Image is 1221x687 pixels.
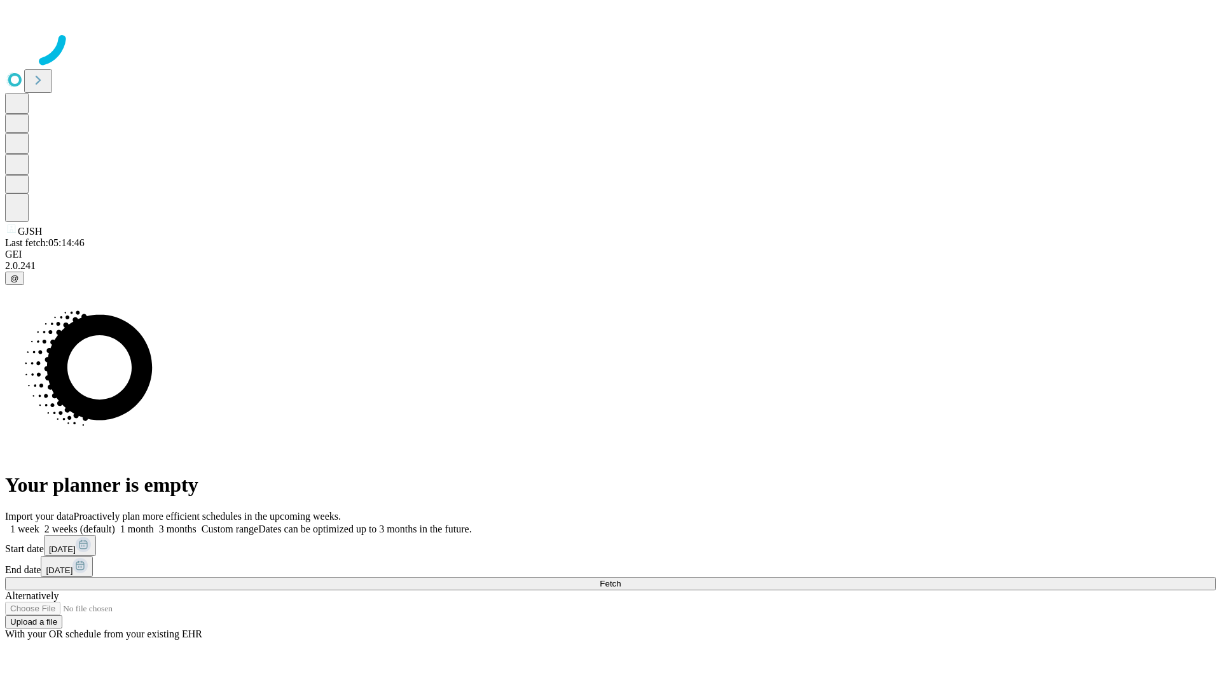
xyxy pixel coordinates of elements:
[74,511,341,522] span: Proactively plan more efficient schedules in the upcoming weeks.
[5,511,74,522] span: Import your data
[5,577,1216,590] button: Fetch
[18,226,42,237] span: GJSH
[258,524,471,534] span: Dates can be optimized up to 3 months in the future.
[5,237,85,248] span: Last fetch: 05:14:46
[5,590,59,601] span: Alternatively
[5,615,62,628] button: Upload a file
[44,535,96,556] button: [DATE]
[600,579,621,588] span: Fetch
[5,628,202,639] span: With your OR schedule from your existing EHR
[202,524,258,534] span: Custom range
[5,249,1216,260] div: GEI
[5,260,1216,272] div: 2.0.241
[10,274,19,283] span: @
[5,272,24,285] button: @
[49,545,76,554] span: [DATE]
[5,473,1216,497] h1: Your planner is empty
[5,535,1216,556] div: Start date
[45,524,115,534] span: 2 weeks (default)
[120,524,154,534] span: 1 month
[41,556,93,577] button: [DATE]
[159,524,197,534] span: 3 months
[5,556,1216,577] div: End date
[10,524,39,534] span: 1 week
[46,566,72,575] span: [DATE]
